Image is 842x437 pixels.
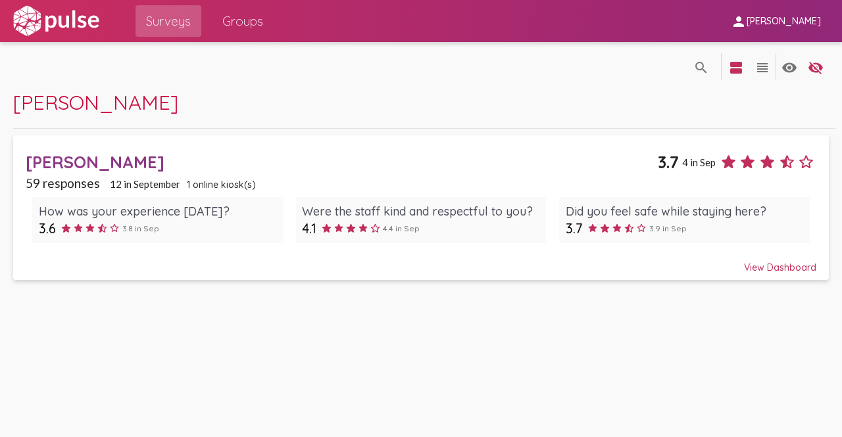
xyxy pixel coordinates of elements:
[658,152,679,172] span: 3.7
[803,53,829,80] button: language
[728,60,744,76] mat-icon: language
[26,175,100,191] span: 59 responses
[212,5,274,37] a: Groups
[302,220,316,237] span: 4.1
[110,178,180,190] span: 12 in September
[146,9,191,33] span: Surveys
[26,250,816,273] div: View Dashboard
[222,9,263,33] span: Groups
[776,53,803,80] button: language
[720,9,831,33] button: [PERSON_NAME]
[39,204,276,219] div: How was your experience [DATE]?
[187,179,256,191] span: 1 online kiosk(s)
[649,223,687,233] span: 3.9 in Sep
[39,220,56,237] span: 3.6
[688,53,714,80] button: language
[723,53,749,80] button: language
[682,156,716,168] span: 4 in Sep
[808,60,824,76] mat-icon: language
[122,223,159,233] span: 3.8 in Sep
[566,220,583,237] span: 3.7
[302,204,539,219] div: Were the staff kind and respectful to you?
[747,16,821,28] span: [PERSON_NAME]
[26,152,658,172] div: [PERSON_NAME]
[755,60,770,76] mat-icon: language
[781,60,797,76] mat-icon: language
[731,14,747,30] mat-icon: person
[693,60,709,76] mat-icon: language
[136,5,201,37] a: Surveys
[13,135,830,279] a: [PERSON_NAME]3.74 in Sep59 responses12 in September1 online kiosk(s)How was your experience [DATE...
[11,5,101,37] img: white-logo.svg
[749,53,776,80] button: language
[383,223,420,233] span: 4.4 in Sep
[566,204,803,219] div: Did you feel safe while staying here?
[13,89,178,115] span: [PERSON_NAME]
